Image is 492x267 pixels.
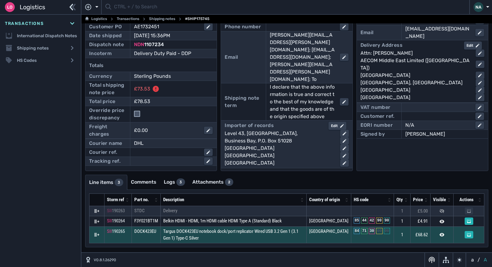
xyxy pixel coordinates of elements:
span: £4.91 [418,218,428,224]
div: £73.53 [134,85,150,93]
a: Attachments2 [189,175,237,189]
div: Currency [89,73,112,80]
span: [GEOGRAPHIC_DATA] [309,229,348,234]
div: 84 [354,228,360,234]
span: SII [107,218,112,224]
span: 1 [401,232,403,237]
span: Logistics [20,2,45,12]
div: Actions [456,196,477,203]
span: Targus DOCK423EU notebook dock/port replicator Wired USB 3.2 Gen 1 (3.1 Gen 1) Type-C Silver [163,229,298,241]
div: DHL [134,140,213,147]
button: a [470,256,475,264]
div: 71 [361,228,367,234]
div: Level 43, [GEOGRAPHIC_DATA], [225,130,335,137]
div: EORI number [360,122,393,129]
div: [GEOGRAPHIC_DATA] [225,159,335,167]
button: Edit [464,42,482,50]
div: Shipping note term [225,94,262,109]
div: Courier name [89,140,122,147]
div: Description [163,196,299,203]
span: £5.00 [418,208,428,214]
div: 30 [369,228,375,234]
div: 90 [384,217,390,224]
div: 00 [384,228,390,234]
div: 90 [376,217,382,224]
div: Edit [466,43,479,48]
span: V0.8.1.26290 [94,257,116,263]
div: [GEOGRAPHIC_DATA] [225,145,335,152]
span: 1 [401,218,403,224]
div: 2 [225,178,233,186]
div: Incoterm [89,50,112,57]
div: AECOM Middle East Limited ([GEOGRAPHIC_DATA]) [360,57,471,72]
div: 42 [369,217,375,224]
a: Comments [127,175,160,189]
span: 190264 [112,218,125,224]
div: VAT number [360,104,391,111]
div: Email [225,54,238,61]
div: Sterling Pounds [134,73,204,80]
div: Price [413,196,423,203]
div: Delivery Address [360,42,403,50]
div: Phone number [225,23,261,30]
div: Business Bay, P.O. Box 51028 [225,137,335,145]
div: [GEOGRAPHIC_DATA] [360,94,471,101]
div: Total shipping note price [89,82,126,96]
div: Part no. [134,196,153,203]
div: Email [360,29,374,36]
div: Edit [331,123,344,129]
div: [DATE] 15:36PM [134,32,204,39]
span: / [478,256,480,264]
div: Totals [89,59,213,72]
span: Transactions [5,20,44,27]
span: #SHIP175745 [185,15,209,23]
span: NDN [134,42,144,47]
div: £78.53 [134,98,204,105]
div: Courier ref. [89,149,117,156]
div: Visible [433,196,446,203]
div: Qty [396,196,403,203]
input: CTRL + / to Search [114,1,466,13]
span: F3Y021BT1M [134,218,158,224]
div: [GEOGRAPHIC_DATA] [360,86,471,94]
div: Tracking ref. [89,157,120,165]
div: NA [474,2,483,12]
a: Logistics [85,15,107,23]
div: [GEOGRAPHIC_DATA] [360,72,471,79]
div: 44 [361,217,367,224]
div: Total price [89,98,115,105]
div: Date shipped [89,32,122,39]
div: Dispatch note [89,41,124,48]
span: 190265 [112,229,125,234]
div: 3 [176,178,185,186]
div: N/A [405,122,470,129]
div: Storm ref [107,196,124,203]
div: Lo [5,2,15,12]
span: [GEOGRAPHIC_DATA] [309,218,348,224]
div: I declare that the above information is true and correct to the best of my knowledge and that the... [270,83,335,120]
span: 1 [401,208,403,214]
div: [EMAIL_ADDRESS][DOMAIN_NAME] [405,25,470,40]
span: £68.62 [415,232,428,237]
div: Attn: [PERSON_NAME] [360,50,471,57]
div: 00 [376,228,382,234]
span: SII [107,229,112,234]
div: Customer PO [89,23,122,30]
span: SII [107,208,112,213]
div: [GEOGRAPHIC_DATA], [GEOGRAPHIC_DATA] [360,79,471,86]
div: £0.00 [134,127,199,134]
div: Signed by [360,130,385,138]
span: 190263 [112,208,125,213]
div: AE1732451 [134,23,199,30]
a: Transactions [117,15,139,23]
a: Shipping notes [149,15,175,23]
div: Importer of records [225,122,274,130]
button: A [482,256,488,264]
div: HS code [354,196,386,203]
span: 1107234 [144,42,164,47]
div: [PERSON_NAME] [405,130,484,138]
span: Belkin HDMI - HDMI, 1m HDMI cable HDMI Type A (Standard) Black [163,218,282,224]
div: Delivery Duty Paid - DDP [134,50,213,57]
div: Country of origin [309,196,344,203]
a: Logs3 [160,175,189,189]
